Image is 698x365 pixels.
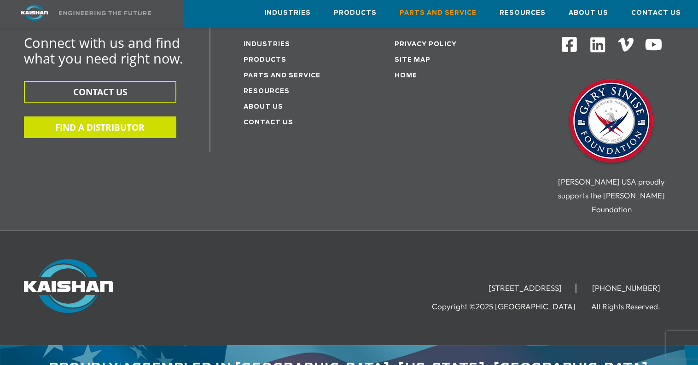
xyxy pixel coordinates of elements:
[395,41,457,47] a: Privacy Policy
[645,36,663,54] img: Youtube
[569,0,608,25] a: About Us
[334,0,377,25] a: Products
[400,8,477,18] span: Parts and Service
[24,116,176,138] button: FIND A DISTRIBUTOR
[565,76,657,168] img: Gary Sinise Foundation
[475,284,576,293] li: [STREET_ADDRESS]
[500,0,546,25] a: Resources
[561,36,578,53] img: Facebook
[618,38,634,51] img: Vimeo
[264,8,311,18] span: Industries
[244,41,290,47] a: Industries
[578,284,674,293] li: [PHONE_NUMBER]
[395,73,417,79] a: Home
[244,120,293,126] a: Contact Us
[244,104,283,110] a: About Us
[264,0,311,25] a: Industries
[395,57,430,63] a: Site Map
[244,73,320,79] a: Parts and service
[500,8,546,18] span: Resources
[24,34,183,67] span: Connect with us and find what you need right now.
[334,8,377,18] span: Products
[432,302,589,311] li: Copyright ©2025 [GEOGRAPHIC_DATA]
[244,88,290,94] a: Resources
[400,0,477,25] a: Parts and Service
[558,177,665,214] span: [PERSON_NAME] USA proudly supports the [PERSON_NAME] Foundation
[59,11,151,15] img: Engineering the future
[591,302,674,311] li: All Rights Reserved.
[589,36,607,54] img: Linkedin
[631,0,681,25] a: Contact Us
[569,8,608,18] span: About Us
[24,81,176,103] button: CONTACT US
[631,8,681,18] span: Contact Us
[244,57,286,63] a: Products
[24,259,113,313] img: Kaishan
